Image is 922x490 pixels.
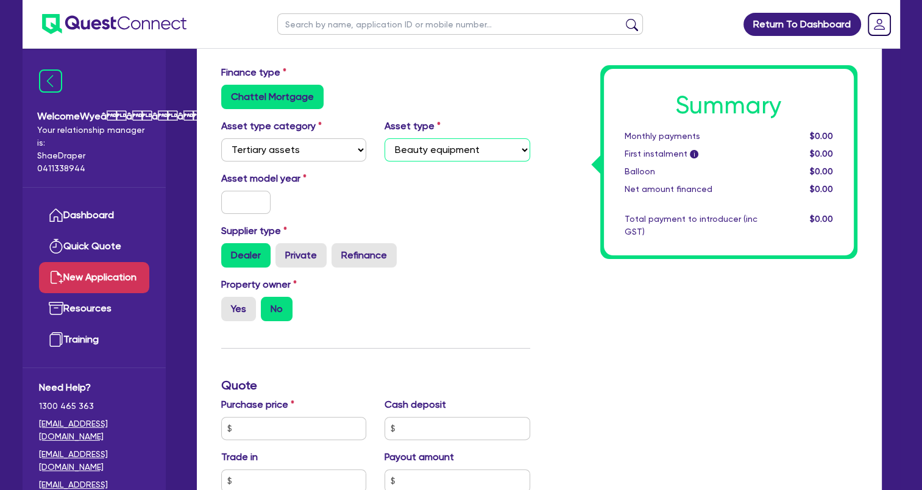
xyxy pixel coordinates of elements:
label: Property owner [221,277,297,292]
label: Payout amount [385,450,454,464]
a: [EMAIL_ADDRESS][DOMAIN_NAME] [39,448,149,474]
a: New Application [39,262,149,293]
span: $0.00 [809,214,832,224]
span: $0.00 [809,184,832,194]
a: Dropdown toggle [863,9,895,40]
h1: Summary [625,91,833,120]
span: $0.00 [809,131,832,141]
label: Finance type [221,65,286,80]
span: $0.00 [809,149,832,158]
h3: Quote [221,378,530,392]
label: Yes [221,297,256,321]
img: quest-connect-logo-blue [42,14,186,34]
label: Chattel Mortgage [221,85,324,109]
img: resources [49,301,63,316]
label: Dealer [221,243,271,268]
div: First instalment [615,147,767,160]
label: Private [275,243,327,268]
a: Quick Quote [39,231,149,262]
div: Balloon [615,165,767,178]
img: new-application [49,270,63,285]
div: Total payment to introducer (inc GST) [615,213,767,238]
input: Search by name, application ID or mobile number... [277,13,643,35]
span: 1300 465 363 [39,400,149,413]
span: Your relationship manager is: Shae Draper 0411338944 [37,124,151,175]
span: Need Help? [39,380,149,395]
a: [EMAIL_ADDRESS][DOMAIN_NAME] [39,417,149,443]
span: i [690,150,698,158]
label: No [261,297,293,321]
label: Trade in [221,450,258,464]
a: Dashboard [39,200,149,231]
label: Supplier type [221,224,287,238]
label: Refinance [332,243,397,268]
label: Asset type [385,119,441,133]
label: Purchase price [221,397,294,412]
a: Training [39,324,149,355]
label: Asset type category [221,119,322,133]
a: Return To Dashboard [743,13,861,36]
a: Resources [39,293,149,324]
img: quick-quote [49,239,63,254]
div: Monthly payments [615,130,767,143]
img: icon-menu-close [39,69,62,93]
label: Asset model year [212,171,376,186]
span: $0.00 [809,166,832,176]
img: training [49,332,63,347]
div: Net amount financed [615,183,767,196]
label: Cash deposit [385,397,446,412]
span: Welcome Wyeââââ [37,109,151,124]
